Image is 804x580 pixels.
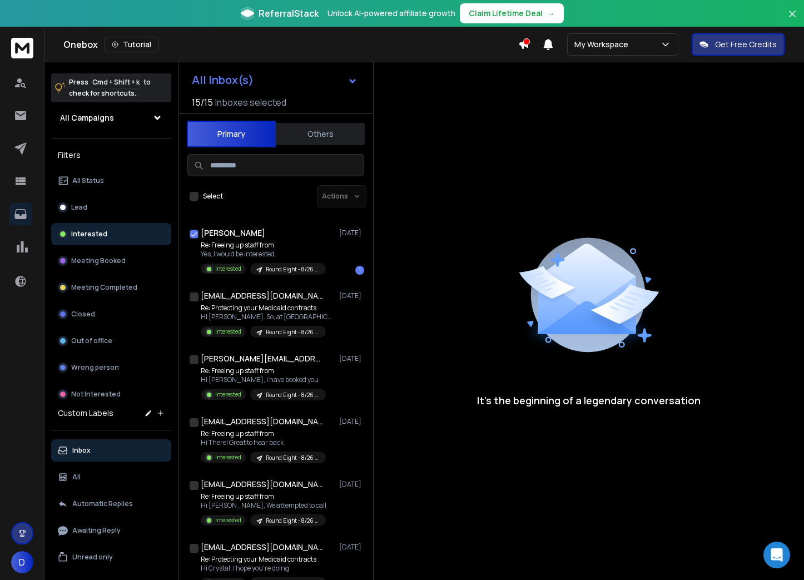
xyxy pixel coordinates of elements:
button: Out of office [51,330,171,352]
h1: [EMAIL_ADDRESS][DOMAIN_NAME] [201,479,323,490]
p: Yes, I would be interested. [201,250,326,259]
span: 15 / 15 [192,96,213,109]
p: Inbox [72,446,91,455]
h1: [EMAIL_ADDRESS][DOMAIN_NAME] [201,416,323,427]
div: Open Intercom Messenger [763,542,790,568]
button: Primary [187,121,276,147]
p: Re: Freeing up staff from [201,492,326,501]
button: All [51,466,171,488]
p: Interested [215,453,241,462]
button: D [11,551,33,573]
p: Hi Crystal, I hope you're doing [201,564,326,573]
p: [DATE] [339,354,364,363]
p: Round Eight - 8/26 (Medicaid Compliance) [266,265,319,274]
p: Hi [PERSON_NAME], I have booked you [201,375,326,384]
p: All Status [72,176,104,185]
button: All Status [51,170,171,192]
p: Interested [215,516,241,524]
p: Unlock AI-powered affiliate growth [327,8,455,19]
p: Round Eight - 8/26 (Medicaid Compliance) [266,391,319,399]
div: 1 [355,266,364,275]
span: Cmd + Shift + k [91,76,141,88]
button: Unread only [51,546,171,568]
p: Interested [215,265,241,273]
h1: All Inbox(s) [192,75,254,86]
p: Interested [215,328,241,336]
p: Hi There! Great to hear back [201,438,326,447]
button: Wrong person [51,356,171,379]
div: Onebox [63,37,518,52]
p: Interested [71,230,107,239]
button: Meeting Completed [51,276,171,299]
p: Not Interested [71,390,121,399]
p: Re: Freeing up staff from [201,429,326,438]
button: All Inbox(s) [183,69,366,91]
p: Round Eight - 8/26 (Medicaid Compliance) [266,517,319,525]
p: Re: Freeing up staff from [201,366,326,375]
p: Automatic Replies [72,499,133,508]
button: All Campaigns [51,107,171,129]
button: Not Interested [51,383,171,405]
p: Hi [PERSON_NAME], We attempted to call [201,501,326,510]
h1: All Campaigns [60,112,114,123]
button: Awaiting Reply [51,519,171,542]
p: It’s the beginning of a legendary conversation [477,393,701,408]
p: Interested [215,390,241,399]
p: Awaiting Reply [72,526,121,535]
button: Closed [51,303,171,325]
p: [DATE] [339,291,364,300]
button: Others [276,122,365,146]
h3: Filters [51,147,171,163]
button: Lead [51,196,171,219]
p: Out of office [71,336,112,345]
label: Select [203,192,223,201]
h1: [PERSON_NAME] [201,227,265,239]
p: [DATE] [339,543,364,552]
button: Interested [51,223,171,245]
h1: [EMAIL_ADDRESS][DOMAIN_NAME] [201,542,323,553]
h3: Custom Labels [58,408,113,419]
button: Claim Lifetime Deal→ [460,3,564,23]
button: Close banner [785,7,800,33]
p: [DATE] [339,480,364,489]
p: Lead [71,203,87,212]
button: Tutorial [105,37,158,52]
p: All [72,473,81,482]
p: Re: Freeing up staff from [201,241,326,250]
p: [DATE] [339,229,364,237]
p: Meeting Completed [71,283,137,292]
h1: [PERSON_NAME][EMAIL_ADDRESS][DOMAIN_NAME] [201,353,323,364]
p: My Workspace [574,39,633,50]
p: [DATE] [339,417,364,426]
p: Round Eight - 8/26 (Medicaid Compliance) [266,328,319,336]
p: Unread only [72,553,113,562]
span: ReferralStack [259,7,319,20]
h3: Inboxes selected [215,96,286,109]
p: Wrong person [71,363,119,372]
button: Meeting Booked [51,250,171,272]
p: Get Free Credits [715,39,777,50]
button: Get Free Credits [692,33,785,56]
p: Meeting Booked [71,256,126,265]
p: Round Eight - 8/26 (Medicaid Compliance) [266,454,319,462]
p: Re: Protecting your Medicaid contracts [201,304,334,313]
span: → [547,8,555,19]
p: Hi [PERSON_NAME]. So, at [GEOGRAPHIC_DATA], we [201,313,334,321]
p: Closed [71,310,95,319]
h1: [EMAIL_ADDRESS][DOMAIN_NAME] [201,290,323,301]
button: Inbox [51,439,171,462]
p: Press to check for shortcuts. [69,77,151,99]
button: Automatic Replies [51,493,171,515]
p: Re: Protecting your Medicaid contracts [201,555,326,564]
